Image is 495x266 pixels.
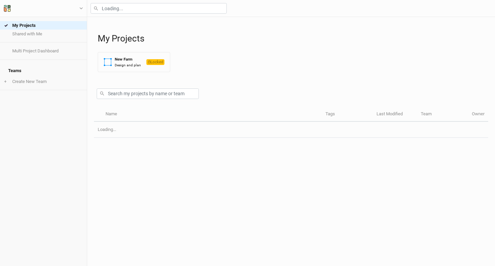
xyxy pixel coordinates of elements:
th: Tags [322,107,373,122]
div: New Farm [115,56,141,62]
input: Search my projects by name or team [97,88,199,99]
td: Loading... [94,122,488,138]
span: Locked [146,59,164,65]
h4: Teams [4,64,83,78]
th: Team [417,107,468,122]
th: Last Modified [373,107,417,122]
span: + [4,79,6,84]
div: Design and plan [115,63,141,68]
th: Owner [468,107,488,122]
input: Loading... [91,3,227,14]
button: New FarmDesign and planLocked [98,52,170,72]
h1: My Projects [98,33,488,44]
th: Name [101,107,321,122]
